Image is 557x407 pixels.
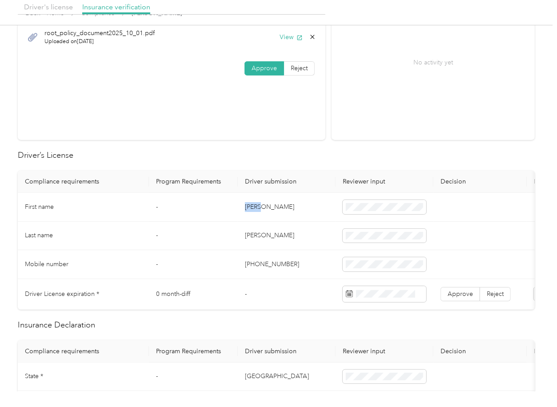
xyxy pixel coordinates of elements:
[252,64,277,72] span: Approve
[149,279,238,310] td: 0 month-diff
[238,363,336,391] td: [GEOGRAPHIC_DATA]
[149,222,238,251] td: -
[44,38,155,46] span: Uploaded on [DATE]
[18,279,149,310] td: Driver License expiration *
[44,28,155,38] span: root_policy_document2025_10_01.pdf
[336,171,433,193] th: Reviewer input
[149,193,238,222] td: -
[280,32,303,42] button: View
[25,290,99,298] span: Driver License expiration *
[336,340,433,363] th: Reviewer input
[238,250,336,279] td: [PHONE_NUMBER]
[238,279,336,310] td: -
[25,203,54,211] span: First name
[18,340,149,363] th: Compliance requirements
[507,357,557,407] iframe: Everlance-gr Chat Button Frame
[291,64,308,72] span: Reject
[18,250,149,279] td: Mobile number
[433,340,527,363] th: Decision
[24,3,73,11] span: Driver's license
[433,171,527,193] th: Decision
[18,171,149,193] th: Compliance requirements
[18,193,149,222] td: First name
[238,193,336,222] td: [PERSON_NAME]
[487,290,504,298] span: Reject
[18,363,149,391] td: State *
[448,290,473,298] span: Approve
[149,171,238,193] th: Program Requirements
[18,222,149,251] td: Last name
[18,149,535,161] h2: Driver’s License
[413,58,453,67] p: No activity yet
[238,171,336,193] th: Driver submission
[25,260,68,268] span: Mobile number
[149,340,238,363] th: Program Requirements
[238,222,336,251] td: [PERSON_NAME]
[149,363,238,391] td: -
[238,340,336,363] th: Driver submission
[25,372,43,380] span: State *
[18,319,535,331] h2: Insurance Declaration
[149,250,238,279] td: -
[25,231,53,239] span: Last name
[82,3,150,11] span: Insurance verification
